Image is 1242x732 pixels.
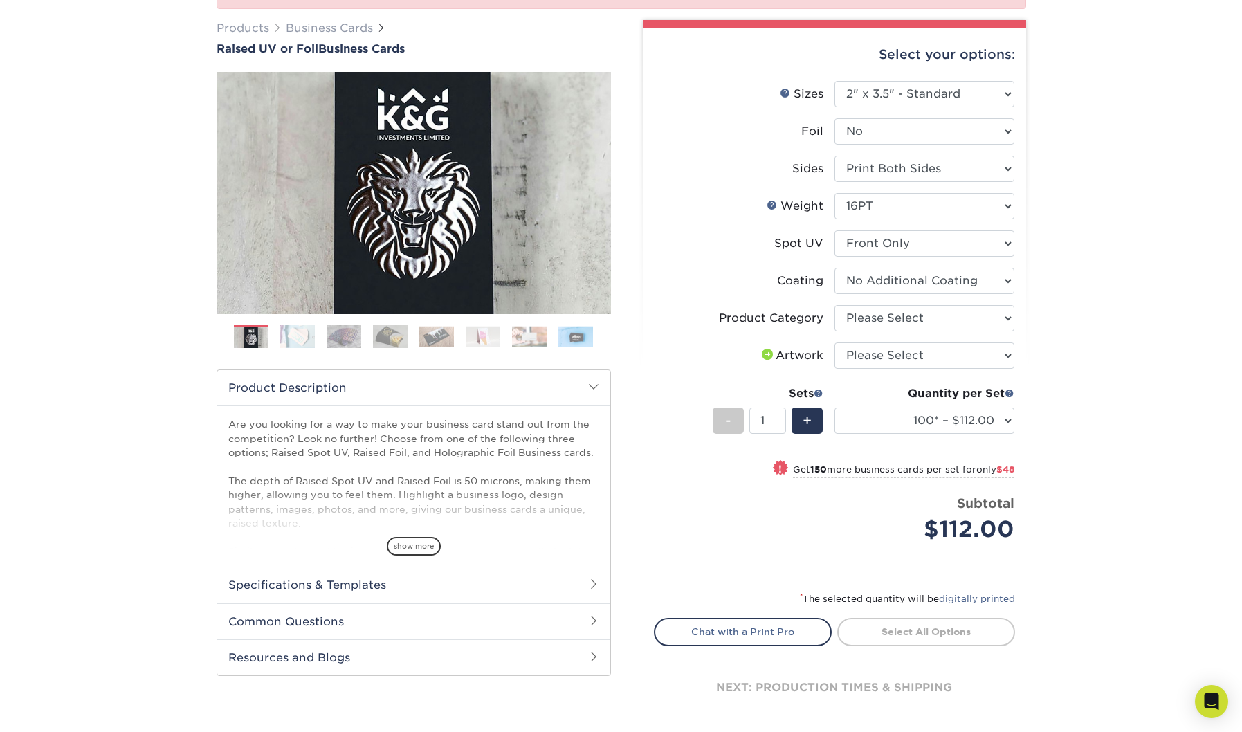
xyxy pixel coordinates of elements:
img: Business Cards 08 [558,326,593,347]
div: Weight [767,198,823,214]
div: Select your options: [654,28,1015,81]
iframe: Google Customer Reviews [3,690,118,727]
img: Business Cards 01 [234,320,268,355]
img: Business Cards 02 [280,324,315,349]
div: $112.00 [845,513,1014,546]
h2: Common Questions [217,603,610,639]
div: Artwork [759,347,823,364]
div: Foil [801,123,823,140]
span: - [725,410,731,431]
div: Coating [777,273,823,289]
strong: Subtotal [957,495,1014,511]
div: next: production times & shipping [654,646,1015,729]
img: Business Cards 04 [373,324,408,349]
div: Quantity per Set [834,385,1014,402]
div: Sets [713,385,823,402]
span: Raised UV or Foil [217,42,318,55]
span: $48 [996,464,1014,475]
span: + [803,410,812,431]
a: Select All Options [837,618,1015,646]
span: show more [387,537,441,556]
a: digitally printed [939,594,1015,604]
h2: Resources and Blogs [217,639,610,675]
a: Business Cards [286,21,373,35]
h2: Product Description [217,370,610,405]
img: Business Cards 03 [327,324,361,349]
div: Open Intercom Messenger [1195,685,1228,718]
strong: 150 [810,464,827,475]
div: Spot UV [774,235,823,252]
small: The selected quantity will be [800,594,1015,604]
a: Raised UV or FoilBusiness Cards [217,42,611,55]
a: Products [217,21,269,35]
div: Sides [792,161,823,177]
span: only [976,464,1014,475]
a: Chat with a Print Pro [654,618,832,646]
h2: Specifications & Templates [217,567,610,603]
div: Product Category [719,310,823,327]
span: ! [778,461,782,476]
img: Business Cards 06 [466,326,500,347]
img: Business Cards 07 [512,326,547,347]
p: Are you looking for a way to make your business card stand out from the competition? Look no furt... [228,417,599,685]
div: Sizes [780,86,823,102]
small: Get more business cards per set for [793,464,1014,478]
h1: Business Cards [217,42,611,55]
img: Business Cards 05 [419,326,454,347]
